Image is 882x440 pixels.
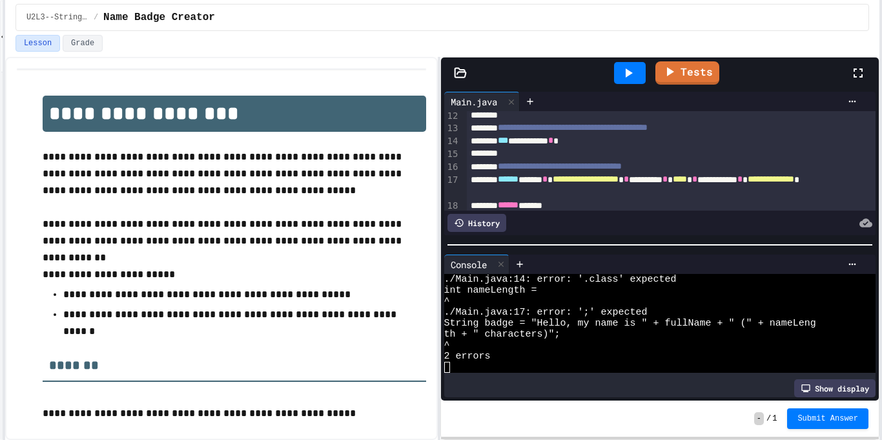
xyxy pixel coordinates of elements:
span: String badge = "Hello, my name is " + fullName + " (" + nameLeng [444,318,816,329]
div: 17 [444,174,460,200]
div: 18 [444,200,460,213]
span: int nameLength = [444,285,537,296]
button: Submit Answer [787,408,868,429]
div: 13 [444,122,460,135]
span: 1 [772,414,777,424]
span: - [754,412,764,425]
div: 12 [444,110,460,123]
span: Submit Answer [797,414,858,424]
span: ./Main.java:17: error: ';' expected [444,307,648,318]
span: Name Badge Creator [103,10,215,25]
span: th + " characters)"; [444,329,560,340]
div: Main.java [444,92,520,111]
div: Show display [794,379,876,397]
span: / [94,12,98,23]
div: 14 [444,135,460,148]
button: Lesson [15,35,60,52]
span: ^ [444,340,450,351]
div: 16 [444,161,460,174]
span: 2 errors [444,351,491,362]
a: Tests [655,61,719,85]
div: Console [444,258,493,271]
div: Console [444,255,509,274]
span: / [766,414,771,424]
button: Grade [63,35,103,52]
span: U2L3--Strings Practice [26,12,88,23]
span: ./Main.java:14: error: '.class' expected [444,274,677,285]
span: ^ [444,296,450,307]
div: 15 [444,148,460,161]
div: Main.java [444,95,504,109]
div: History [447,214,506,232]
